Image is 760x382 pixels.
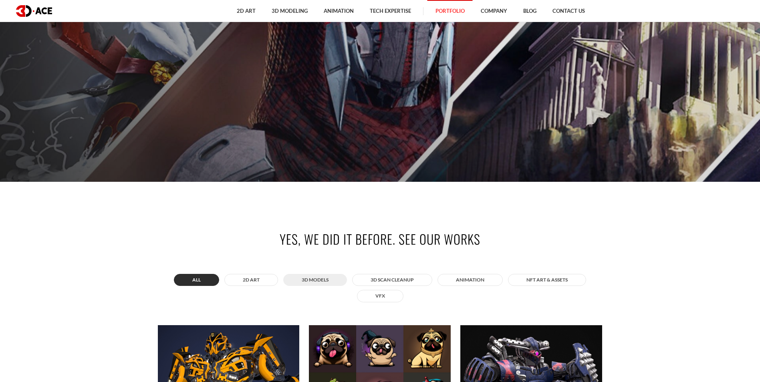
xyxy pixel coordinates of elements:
[437,274,503,286] button: ANIMATION
[224,274,278,286] button: 2D ART
[352,274,432,286] button: 3D Scan Cleanup
[174,274,219,286] button: All
[357,290,403,302] button: VFX
[283,274,347,286] button: 3D MODELS
[16,5,52,17] img: logo dark
[508,274,586,286] button: NFT art & assets
[158,230,603,248] h2: Yes, we did it before. See our works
